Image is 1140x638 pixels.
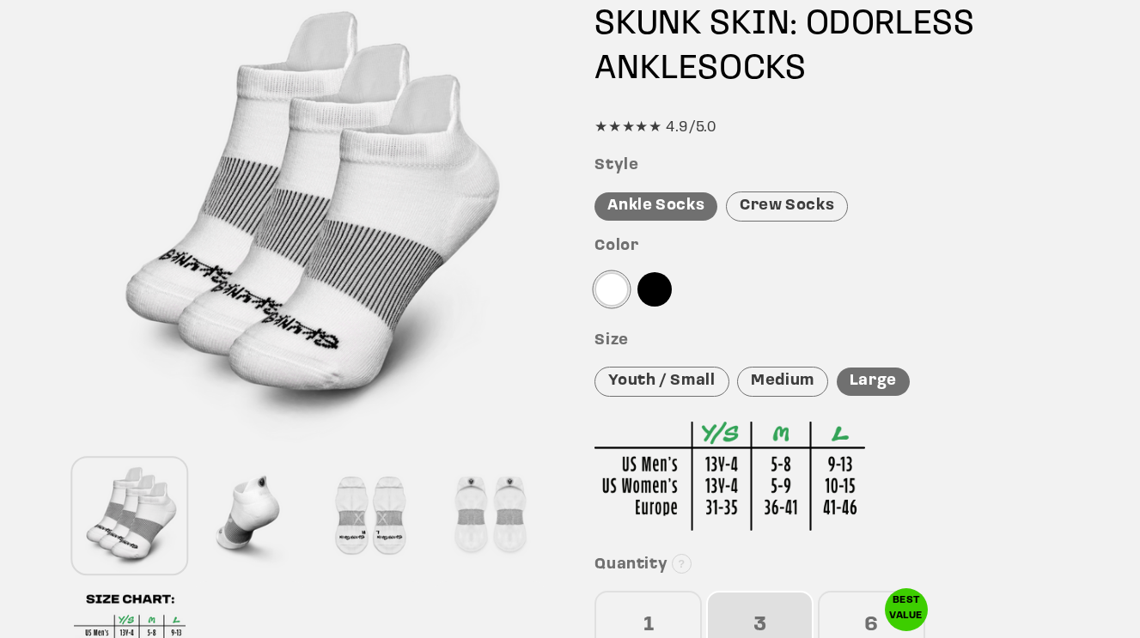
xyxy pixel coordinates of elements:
[594,556,1066,575] h3: Quantity
[594,237,1066,257] h3: Color
[594,115,1066,141] div: ★★★★★ 4.9/5.0
[594,367,729,397] div: Youth / Small
[737,367,828,397] div: Medium
[594,331,1066,351] h3: Size
[594,3,1066,92] h1: SKUNK SKIN: ODORLESS SOCKS
[726,191,848,222] div: Crew Socks
[594,192,717,221] div: Ankle Socks
[594,422,865,531] img: Sizing Chart
[594,52,698,87] span: ANKLE
[837,368,910,396] div: Large
[594,156,1066,176] h3: Style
